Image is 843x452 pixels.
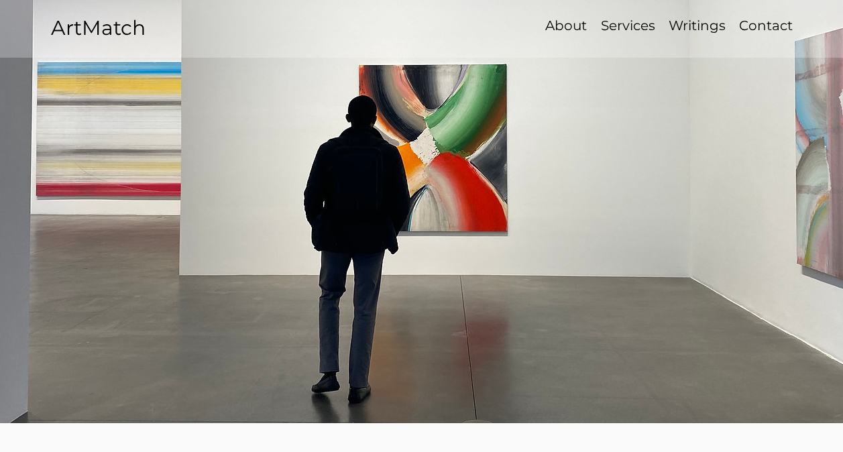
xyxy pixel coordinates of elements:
a: About [539,16,594,36]
p: Contact [732,16,799,36]
a: Writings [662,16,732,36]
a: Services [594,16,662,36]
nav: Site [494,16,799,36]
a: ArtMatch [51,15,146,40]
a: Contact [732,16,799,36]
